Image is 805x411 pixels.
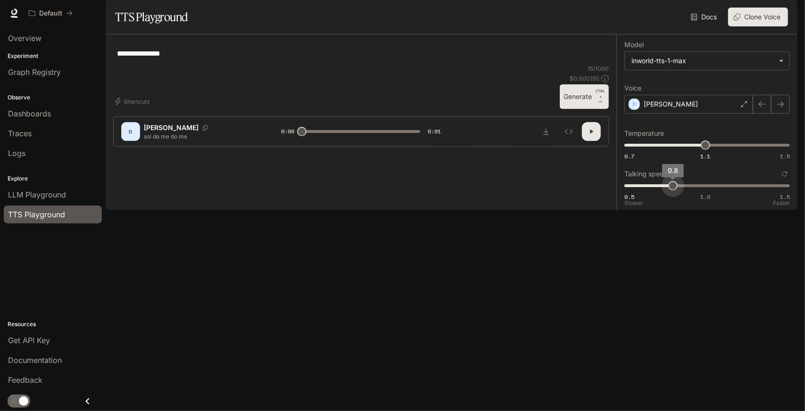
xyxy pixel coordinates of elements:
[780,169,790,179] button: Reset to default
[281,127,294,136] span: 0:00
[668,166,678,174] span: 0.8
[559,122,578,141] button: Inspect
[625,52,789,70] div: inworld-tts-1-max
[560,84,609,109] button: GenerateCTRL +⏎
[728,8,788,26] button: Clone Voice
[123,124,138,139] div: D
[570,74,599,82] p: $ 0.000150
[631,56,774,66] div: inworld-tts-1-max
[39,9,62,17] p: Default
[624,41,644,48] p: Model
[700,193,710,201] span: 1.0
[596,88,605,99] p: CTRL +
[25,4,77,23] button: All workspaces
[537,122,556,141] button: Download audio
[700,152,710,160] span: 1.1
[780,193,790,201] span: 1.5
[624,193,634,201] span: 0.5
[428,127,441,136] span: 0:01
[624,152,634,160] span: 0.7
[144,132,258,140] p: sol do me do me
[773,200,790,206] p: Faster
[596,88,605,105] p: ⏎
[144,123,199,132] p: [PERSON_NAME]
[780,152,790,160] span: 1.5
[624,200,643,206] p: Slower
[624,130,664,137] p: Temperature
[624,85,641,91] p: Voice
[624,171,668,177] p: Talking speed
[113,94,153,109] button: Shortcuts
[588,65,609,73] p: 15 / 1000
[199,125,212,131] button: Copy Voice ID
[689,8,721,26] a: Docs
[115,8,188,26] h1: TTS Playground
[644,99,698,109] p: [PERSON_NAME]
